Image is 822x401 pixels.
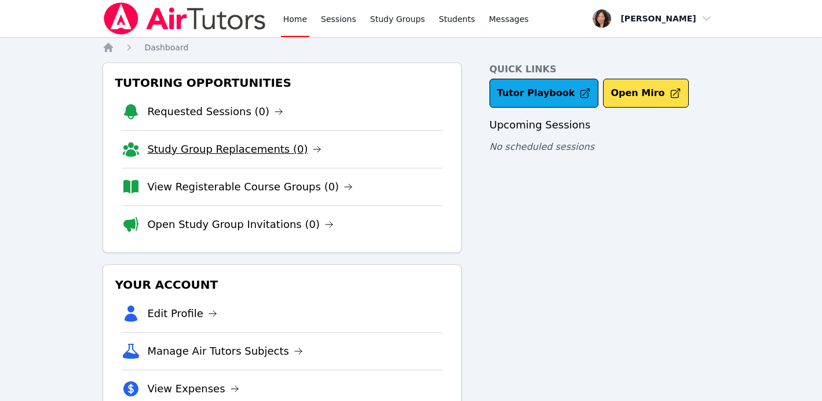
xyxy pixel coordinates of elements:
h3: Your Account [112,274,451,295]
span: No scheduled sessions [489,141,594,152]
h4: Quick Links [489,62,719,76]
a: Requested Sessions (0) [147,104,283,120]
h3: Tutoring Opportunities [112,72,451,93]
a: Edit Profile [147,306,217,322]
a: View Registerable Course Groups (0) [147,179,353,195]
a: View Expenses [147,381,239,397]
span: Messages [489,13,529,25]
img: Air Tutors [103,2,266,35]
span: Dashboard [144,43,188,52]
a: Manage Air Tutors Subjects [147,343,303,359]
h3: Upcoming Sessions [489,117,719,133]
nav: Breadcrumb [103,42,719,53]
button: Open Miro [603,79,688,108]
a: Open Study Group Invitations (0) [147,216,334,233]
a: Study Group Replacements (0) [147,141,322,157]
a: Tutor Playbook [489,79,599,108]
a: Dashboard [144,42,188,53]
